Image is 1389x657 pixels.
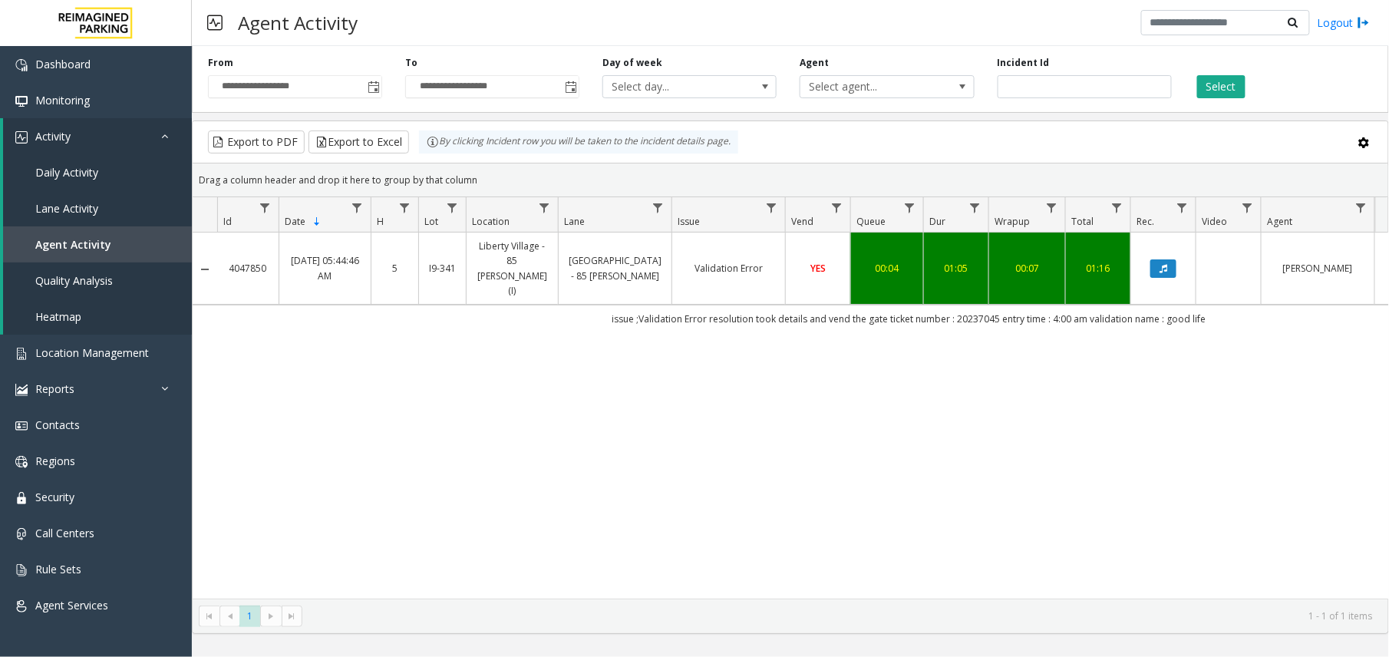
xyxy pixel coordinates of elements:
span: Monitoring [35,93,90,107]
span: Lot [424,215,438,228]
a: [GEOGRAPHIC_DATA] - 85 [PERSON_NAME] [568,253,662,282]
span: Location Management [35,345,149,360]
a: [DATE] 05:44:46 AM [289,253,361,282]
a: Dur Filter Menu [965,197,985,218]
span: Location [472,215,510,228]
span: Rec. [1137,215,1154,228]
a: YES [795,261,841,276]
a: Total Filter Menu [1107,197,1127,218]
span: Lane Activity [35,201,98,216]
a: 01:16 [1075,261,1121,276]
a: Heatmap [3,299,192,335]
div: Drag a column header and drop it here to group by that column [193,167,1388,193]
label: Day of week [602,56,662,70]
a: 01:05 [933,261,979,276]
span: Toggle popup [365,76,381,97]
img: 'icon' [15,600,28,612]
div: Data table [193,197,1388,599]
span: Lane [564,215,585,228]
span: Agent Activity [35,237,111,252]
a: Id Filter Menu [255,197,275,218]
a: Lot Filter Menu [442,197,463,218]
a: Video Filter Menu [1237,197,1258,218]
label: To [405,56,417,70]
span: Wrapup [995,215,1030,228]
span: Contacts [35,418,80,432]
span: Page 1 [239,606,260,626]
span: Dashboard [35,57,91,71]
span: Select day... [603,76,741,97]
span: Sortable [311,216,323,228]
span: Activity [35,129,71,144]
label: Agent [800,56,829,70]
span: Vend [791,215,813,228]
span: Agent Services [35,598,108,612]
a: Queue Filter Menu [899,197,920,218]
button: Export to PDF [208,130,305,154]
span: Heatmap [35,309,81,324]
a: Location Filter Menu [534,197,555,218]
a: Issue Filter Menu [761,197,782,218]
img: logout [1358,15,1370,31]
span: Regions [35,454,75,468]
a: 00:04 [860,261,914,276]
a: [PERSON_NAME] [1271,261,1365,276]
a: Validation Error [681,261,776,276]
kendo-pager-info: 1 - 1 of 1 items [312,609,1373,622]
a: Activity [3,118,192,154]
div: By clicking Incident row you will be taken to the incident details page. [419,130,738,154]
h3: Agent Activity [230,4,365,41]
img: 'icon' [15,348,28,360]
img: 'icon' [15,492,28,504]
span: H [377,215,384,228]
span: Security [35,490,74,504]
a: Agent Filter Menu [1351,197,1371,218]
a: Quality Analysis [3,262,192,299]
span: Video [1202,215,1227,228]
img: 'icon' [15,384,28,396]
img: infoIcon.svg [427,136,439,148]
button: Select [1197,75,1245,98]
label: Incident Id [998,56,1050,70]
span: Toggle popup [562,76,579,97]
a: Vend Filter Menu [826,197,847,218]
span: Select agent... [800,76,939,97]
a: Agent Activity [3,226,192,262]
img: 'icon' [15,95,28,107]
span: Issue [678,215,700,228]
img: 'icon' [15,528,28,540]
a: 00:07 [998,261,1056,276]
a: Lane Filter Menu [648,197,668,218]
span: Agent [1267,215,1292,228]
span: Id [223,215,232,228]
span: Date [285,215,305,228]
label: From [208,56,233,70]
a: 5 [381,261,409,276]
span: Call Centers [35,526,94,540]
img: 'icon' [15,456,28,468]
a: Collapse Details [193,263,217,276]
img: 'icon' [15,131,28,144]
span: Dur [929,215,945,228]
img: pageIcon [207,4,223,41]
img: 'icon' [15,564,28,576]
a: Wrapup Filter Menu [1041,197,1062,218]
a: Date Filter Menu [347,197,368,218]
span: Rule Sets [35,562,81,576]
a: Logout [1318,15,1370,31]
a: 4047850 [226,261,269,276]
a: Liberty Village - 85 [PERSON_NAME] (I) [476,239,549,298]
button: Export to Excel [308,130,409,154]
img: 'icon' [15,420,28,432]
span: Daily Activity [35,165,98,180]
span: Reports [35,381,74,396]
span: Queue [856,215,886,228]
a: Rec. Filter Menu [1172,197,1193,218]
span: Total [1071,215,1094,228]
a: Lane Activity [3,190,192,226]
a: H Filter Menu [394,197,415,218]
span: Quality Analysis [35,273,113,288]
